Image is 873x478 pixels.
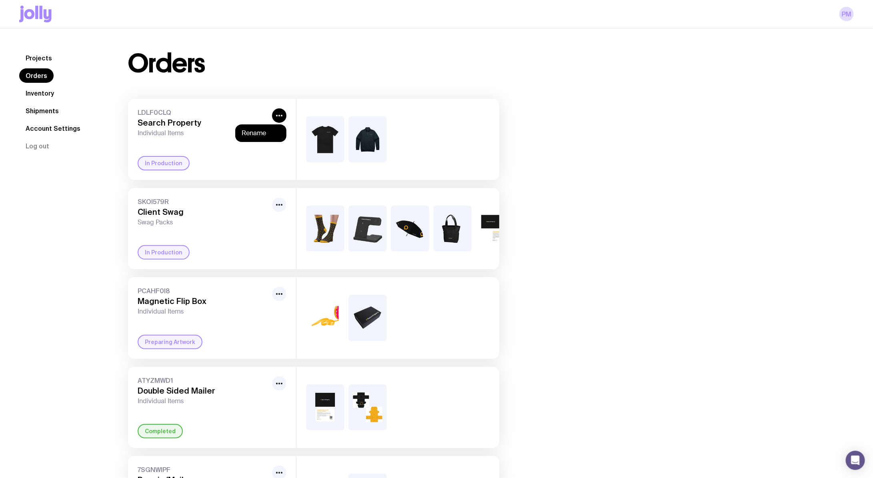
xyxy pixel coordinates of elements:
span: Individual Items [138,308,269,316]
div: Preparing Artwork [138,335,202,349]
h3: Client Swag [138,207,269,217]
a: Shipments [19,104,65,118]
div: Open Intercom Messenger [846,451,865,470]
button: Rename [242,129,280,137]
span: SKOI579R [138,198,269,206]
h3: Search Property [138,118,269,128]
h3: Magnetic Flip Box [138,296,269,306]
button: Log out [19,139,56,153]
span: ATYZMWD1 [138,376,269,384]
a: Projects [19,51,58,65]
span: Swag Packs [138,218,269,226]
div: Completed [138,424,183,438]
a: PM [839,7,854,21]
div: In Production [138,245,190,260]
div: In Production [138,156,190,170]
span: PCAHF0I8 [138,287,269,295]
span: Individual Items [138,129,269,137]
a: Orders [19,68,54,83]
span: Individual Items [138,397,269,405]
a: Inventory [19,86,60,100]
span: 7SGNWIPF [138,466,269,474]
span: LDLF0CLQ [138,108,269,116]
h3: Double Sided Mailer [138,386,269,396]
h1: Orders [128,51,205,76]
a: Account Settings [19,121,87,136]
